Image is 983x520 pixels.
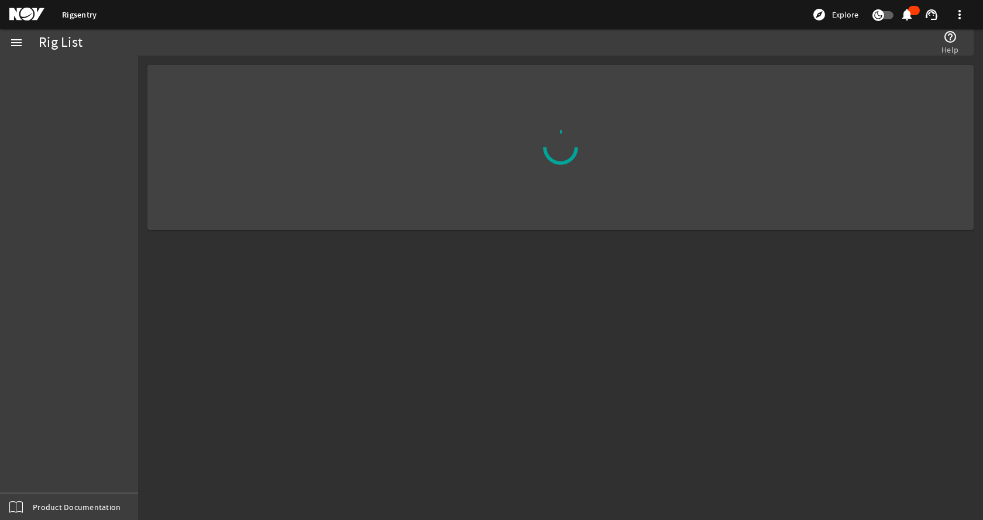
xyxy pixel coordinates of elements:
mat-icon: explore [812,8,826,22]
div: Rig List [39,37,83,49]
mat-icon: notifications [900,8,914,22]
span: Help [941,44,958,56]
mat-icon: help_outline [943,30,957,44]
button: more_vert [946,1,974,29]
mat-icon: support_agent [924,8,939,22]
button: Explore [807,5,863,24]
mat-icon: menu [9,36,23,50]
span: Explore [832,9,858,20]
span: Product Documentation [33,501,121,513]
a: Rigsentry [62,9,97,20]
